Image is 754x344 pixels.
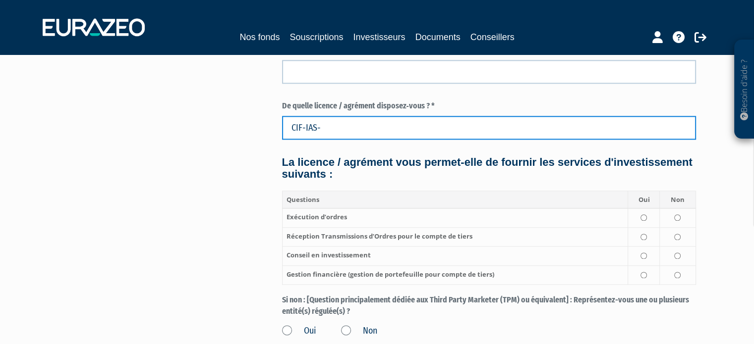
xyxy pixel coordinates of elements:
a: Investisseurs [353,30,405,44]
th: Exécution d’ordres [282,208,628,228]
a: Documents [415,30,461,44]
th: Gestion financière (gestion de portefeuille pour compte de tiers) [282,265,628,285]
img: 1732889491-logotype_eurazeo_blanc_rvb.png [43,18,145,36]
th: Conseil en investissement [282,246,628,266]
h4: La licence / agrément vous permet‐elle de fournir les services d'investissement suivants : [282,156,696,180]
label: Si non : [Question principalement dédiée aux Third Party Marketer (TPM) ou équivalent] : Représen... [282,295,696,317]
a: Nos fonds [239,30,280,44]
p: Besoin d'aide ? [739,45,750,134]
label: Oui [282,325,316,338]
label: Non [341,325,377,338]
a: Souscriptions [290,30,343,44]
a: Conseillers [470,30,515,44]
th: Questions [282,191,628,208]
th: Réception Transmissions d’Ordres pour le compte de tiers [282,227,628,246]
th: Oui [628,191,660,208]
th: Non [660,191,696,208]
label: De quelle licence / agrément disposez‐vous ? * [282,100,696,112]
